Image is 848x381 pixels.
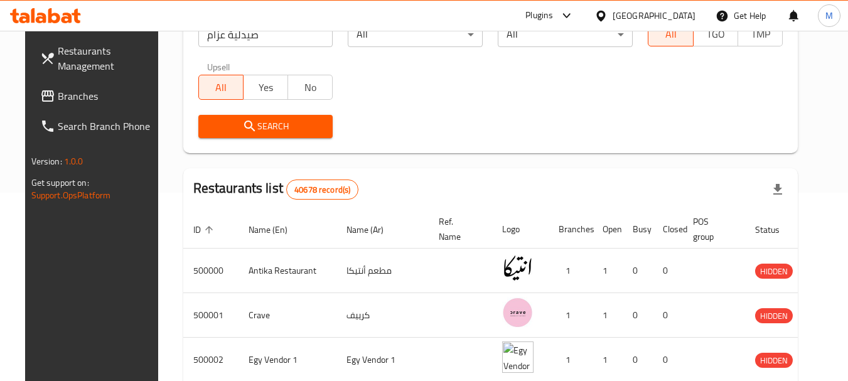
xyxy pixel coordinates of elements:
[693,21,738,46] button: TGO
[346,222,400,237] span: Name (Ar)
[287,184,358,196] span: 40678 record(s)
[613,9,695,23] div: [GEOGRAPHIC_DATA]
[198,75,244,100] button: All
[743,25,778,43] span: TMP
[193,179,359,200] h2: Restaurants list
[336,249,429,293] td: مطعم أنتيكا
[653,25,688,43] span: All
[208,119,323,134] span: Search
[502,297,534,328] img: Crave
[30,81,167,111] a: Branches
[763,174,793,205] div: Export file
[58,43,157,73] span: Restaurants Management
[648,21,693,46] button: All
[239,293,336,338] td: Crave
[64,153,83,169] span: 1.0.0
[204,78,239,97] span: All
[653,293,683,338] td: 0
[58,89,157,104] span: Branches
[693,214,730,244] span: POS group
[198,22,333,47] input: Search for restaurant name or ID..
[31,174,89,191] span: Get support on:
[193,222,217,237] span: ID
[207,62,230,71] label: Upsell
[502,341,534,373] img: Egy Vendor 1
[699,25,733,43] span: TGO
[755,353,793,368] div: HIDDEN
[30,36,167,81] a: Restaurants Management
[623,210,653,249] th: Busy
[525,8,553,23] div: Plugins
[287,75,333,100] button: No
[30,111,167,141] a: Search Branch Phone
[755,264,793,279] span: HIDDEN
[549,293,593,338] td: 1
[653,210,683,249] th: Closed
[755,222,796,237] span: Status
[549,249,593,293] td: 1
[183,293,239,338] td: 500001
[243,75,288,100] button: Yes
[31,187,111,203] a: Support.OpsPlatform
[593,293,623,338] td: 1
[623,293,653,338] td: 0
[336,293,429,338] td: كرييف
[755,309,793,323] span: HIDDEN
[492,210,549,249] th: Logo
[593,210,623,249] th: Open
[593,249,623,293] td: 1
[293,78,328,97] span: No
[549,210,593,249] th: Branches
[348,22,483,47] div: All
[249,78,283,97] span: Yes
[31,153,62,169] span: Version:
[502,252,534,284] img: Antika Restaurant
[439,214,477,244] span: Ref. Name
[239,249,336,293] td: Antika Restaurant
[755,308,793,323] div: HIDDEN
[738,21,783,46] button: TMP
[653,249,683,293] td: 0
[183,249,239,293] td: 500000
[198,115,333,138] button: Search
[755,353,793,368] span: HIDDEN
[498,22,633,47] div: All
[58,119,157,134] span: Search Branch Phone
[623,249,653,293] td: 0
[825,9,833,23] span: M
[249,222,304,237] span: Name (En)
